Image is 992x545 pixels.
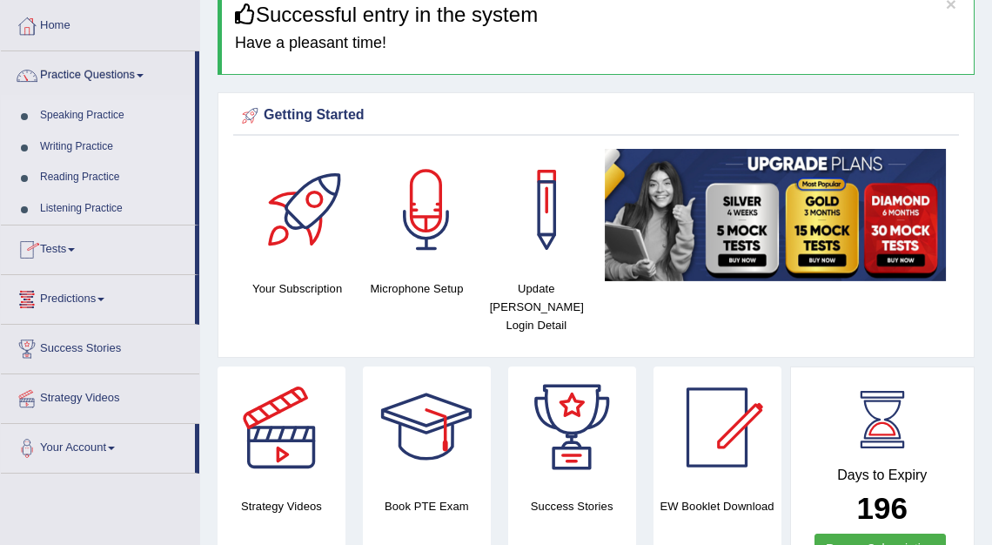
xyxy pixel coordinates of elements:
h4: Your Subscription [246,279,348,298]
a: Home [1,2,199,45]
h4: EW Booklet Download [654,497,781,515]
a: Speaking Practice [32,100,195,131]
h4: Update [PERSON_NAME] Login Detail [486,279,587,334]
a: Writing Practice [32,131,195,163]
h4: Success Stories [508,497,636,515]
a: Your Account [1,424,195,468]
a: Tests [1,225,195,269]
h4: Book PTE Exam [363,497,491,515]
h4: Microphone Setup [365,279,467,298]
h4: Strategy Videos [218,497,345,515]
a: Reading Practice [32,162,195,193]
a: Predictions [1,275,195,319]
h4: Days to Expiry [810,468,955,483]
a: Success Stories [1,325,199,368]
div: Getting Started [238,103,955,129]
h3: Successful entry in the system [235,3,961,26]
img: small5.jpg [605,149,946,281]
h4: Have a pleasant time! [235,35,961,52]
a: Listening Practice [32,193,195,225]
a: Practice Questions [1,51,195,95]
a: Strategy Videos [1,374,199,418]
b: 196 [857,491,908,525]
